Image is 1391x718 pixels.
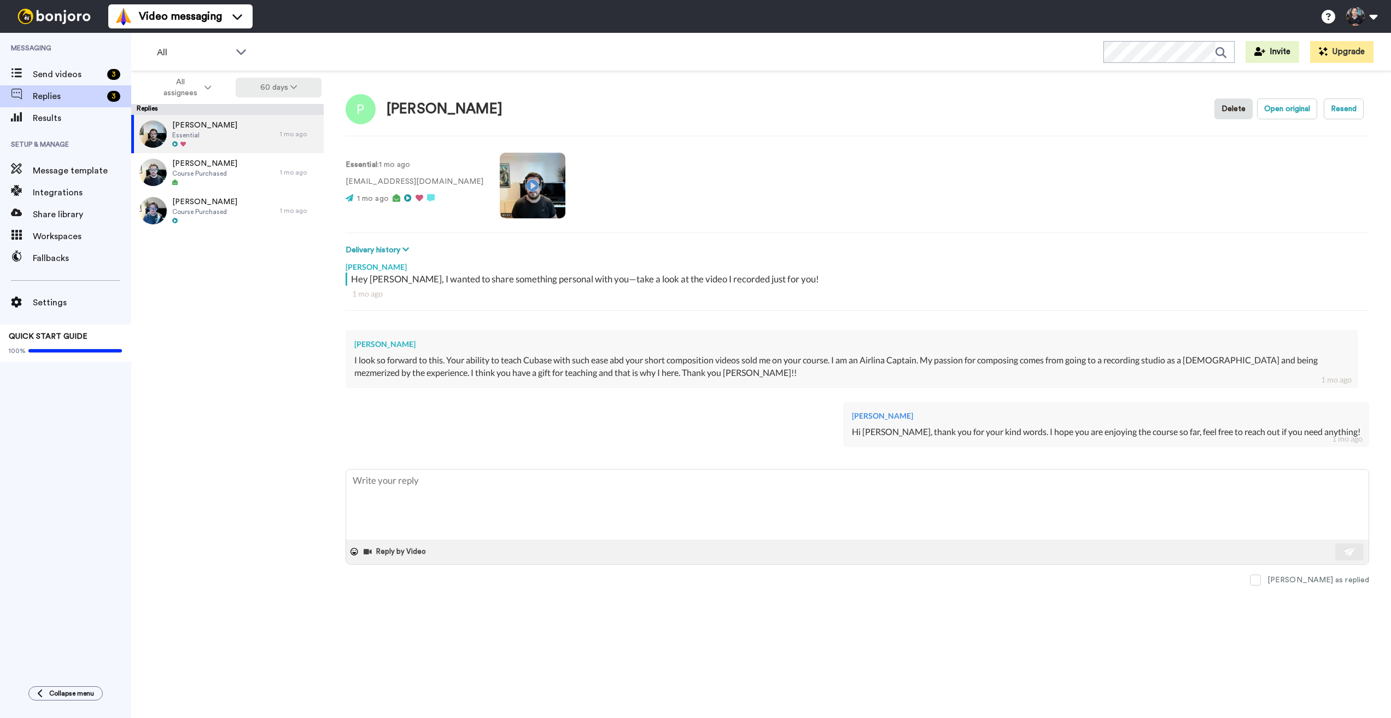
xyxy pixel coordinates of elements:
[363,543,429,560] button: Reply by Video
[346,176,483,188] p: [EMAIL_ADDRESS][DOMAIN_NAME]
[131,115,324,153] a: [PERSON_NAME]Essential1 mo ago
[1267,575,1369,586] div: [PERSON_NAME] as replied
[9,346,26,355] span: 100%
[107,91,120,102] div: 3
[346,94,376,124] img: Image of Pedro
[852,410,1360,421] div: [PERSON_NAME]
[133,72,236,103] button: All assignees
[158,77,202,99] span: All assignees
[9,333,87,340] span: QUICK START GUIDE
[49,689,94,698] span: Collapse menu
[33,296,131,309] span: Settings
[28,686,103,700] button: Collapse menu
[33,230,131,243] span: Workspaces
[33,68,103,81] span: Send videos
[1344,547,1356,556] img: send-white.svg
[139,197,167,224] img: 413eb838-6d46-4795-9dbc-0d6d59c817af-thumb.jpg
[107,69,120,80] div: 3
[172,120,237,131] span: [PERSON_NAME]
[1310,41,1374,63] button: Upgrade
[139,159,167,186] img: 4cfa3111-2c45-4f9f-8f3c-42ab6f5dc22f-thumb.jpg
[33,186,131,199] span: Integrations
[852,426,1360,438] div: Hi [PERSON_NAME], thank you for your kind words. I hope you are enjoying the course so far, feel ...
[346,159,483,171] p: : 1 mo ago
[1214,99,1253,119] button: Delete
[33,208,131,221] span: Share library
[354,339,1349,350] div: [PERSON_NAME]
[1324,99,1364,119] button: Resend
[346,256,1369,273] div: [PERSON_NAME]
[172,207,237,216] span: Course Purchased
[357,195,389,202] span: 1 mo ago
[1257,99,1317,119] button: Open original
[280,206,318,215] div: 1 mo ago
[346,244,412,256] button: Delivery history
[172,196,237,207] span: [PERSON_NAME]
[172,158,237,169] span: [PERSON_NAME]
[172,169,237,178] span: Course Purchased
[236,78,322,97] button: 60 days
[13,9,95,24] img: bj-logo-header-white.svg
[1321,374,1352,385] div: 1 mo ago
[280,130,318,138] div: 1 mo ago
[280,168,318,177] div: 1 mo ago
[131,192,324,230] a: [PERSON_NAME]Course Purchased1 mo ago
[33,252,131,265] span: Fallbacks
[346,161,377,169] strong: Essential
[1246,41,1299,63] button: Invite
[351,273,1366,286] div: Hey [PERSON_NAME], I wanted to share something personal with you—take a look at the video I recor...
[33,112,131,125] span: Results
[131,104,324,115] div: Replies
[157,46,230,59] span: All
[33,90,103,103] span: Replies
[172,131,237,140] span: Essential
[387,101,502,117] div: [PERSON_NAME]
[1332,433,1363,444] div: 1 mo ago
[131,153,324,192] a: [PERSON_NAME]Course Purchased1 mo ago
[139,120,167,148] img: 77e7e22f-aa97-4979-953e-5d3d0038bd94-thumb.jpg
[33,164,131,177] span: Message template
[115,8,132,25] img: vm-color.svg
[139,9,222,24] span: Video messaging
[354,354,1349,379] div: I look so forward to this. Your ability to teach Cubase with such ease abd your short composition...
[352,288,1363,299] div: 1 mo ago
